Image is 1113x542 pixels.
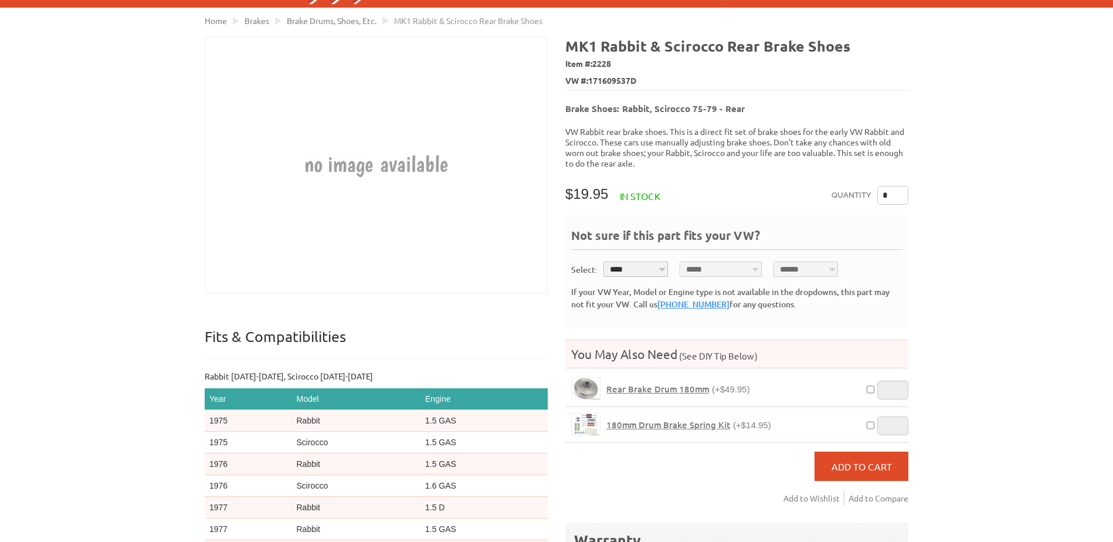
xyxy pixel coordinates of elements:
span: 2228 [592,58,611,69]
td: 1.5 GAS [420,432,548,453]
a: Rear Brake Drum 180mm [571,377,600,400]
a: 180mm Drum Brake Spring Kit [571,413,600,436]
p: Rabbit [DATE]-[DATE], Scirocco [DATE]-[DATE] [205,370,548,382]
img: 180mm Drum Brake Spring Kit [572,414,600,435]
td: 1975 [205,432,292,453]
a: Add to Wishlist [783,491,844,506]
td: 1976 [205,475,292,497]
td: Rabbit [292,519,420,540]
a: Brakes [245,15,269,26]
td: Rabbit [292,410,420,432]
span: Add to Cart [832,460,892,472]
span: In stock [620,190,660,202]
b: Brake Shoes: Rabbit, Scirocco 75-79 - Rear [565,103,745,114]
div: Not sure if this part fits your VW? [571,227,902,250]
label: Quantity [832,186,871,205]
a: Home [205,15,227,26]
button: Add to Cart [815,452,908,481]
p: Fits & Compatibilities [205,327,548,358]
div: Select: [571,263,598,276]
td: 1.5 D [420,497,548,519]
div: If your VW Year, Model or Engine type is not available in the dropdowns, this part may not fit yo... [571,286,902,310]
b: MK1 Rabbit & Scirocco Rear Brake Shoes [565,36,850,55]
td: Rabbit [292,497,420,519]
td: 1.5 GAS [420,519,548,540]
td: 1.5 GAS [420,453,548,475]
span: (See DIY Tip Below) [677,350,758,361]
span: (+$49.95) [712,384,750,394]
td: 1.6 GAS [420,475,548,497]
a: Brake Drums, Shoes, Etc. [287,15,376,26]
span: 180mm Drum Brake Spring Kit [606,419,730,431]
td: Scirocco [292,475,420,497]
a: [PHONE_NUMBER] [657,299,729,310]
th: Model [292,388,420,410]
a: 180mm Drum Brake Spring Kit(+$14.95) [606,419,771,431]
h4: You May Also Need [565,346,908,362]
span: Item #: [565,56,908,73]
img: MK1 Rabbit & Scirocco Rear Brake Shoes [249,37,504,293]
td: 1976 [205,453,292,475]
span: MK1 Rabbit & Scirocco Rear Brake Shoes [394,15,542,26]
span: 171609537D [588,74,636,87]
td: Scirocco [292,432,420,453]
span: $19.95 [565,186,608,202]
td: 1977 [205,519,292,540]
th: Engine [420,388,548,410]
span: (+$14.95) [733,420,771,430]
p: VW Rabbit rear brake shoes. This is a direct fit set of brake shoes for the early VW Rabbit and S... [565,126,908,168]
span: VW #: [565,73,908,90]
td: Rabbit [292,453,420,475]
span: Rear Brake Drum 180mm [606,383,709,395]
img: Rear Brake Drum 180mm [572,378,600,399]
a: Add to Compare [849,491,908,506]
td: 1975 [205,410,292,432]
a: Rear Brake Drum 180mm(+$49.95) [606,384,750,395]
td: 1977 [205,497,292,519]
th: Year [205,388,292,410]
td: 1.5 GAS [420,410,548,432]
